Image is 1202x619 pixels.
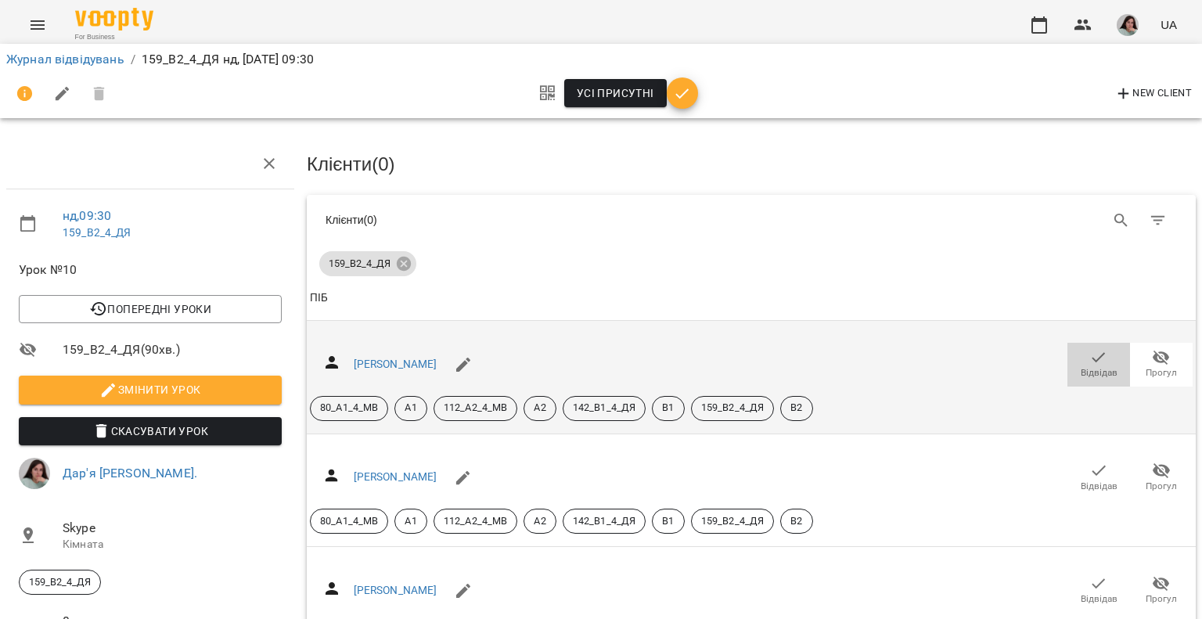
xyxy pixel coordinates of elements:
p: Кімната [63,537,282,552]
span: 159_В2_4_ДЯ [20,575,100,589]
button: Відвідав [1067,343,1130,387]
span: Відвідав [1081,592,1117,606]
span: Змінити урок [31,380,269,399]
a: 159_В2_4_ДЯ [63,226,131,239]
img: af639ac19055896d32b34a874535cdcb.jpeg [1117,14,1139,36]
button: Усі присутні [564,79,667,107]
button: Попередні уроки [19,295,282,323]
span: UA [1161,16,1177,33]
a: [PERSON_NAME] [354,470,437,483]
span: ПІБ [310,289,1193,308]
span: В1 [653,401,683,415]
button: Прогул [1130,569,1193,613]
div: 159_В2_4_ДЯ [319,251,416,276]
a: нд , 09:30 [63,208,111,223]
button: Menu [19,6,56,44]
span: Прогул [1146,592,1177,606]
span: Відвідав [1081,366,1117,380]
a: Дар'я [PERSON_NAME]. [63,466,197,480]
button: UA [1154,10,1183,39]
button: Відвідав [1067,455,1130,499]
p: 159_В2_4_ДЯ нд, [DATE] 09:30 [142,50,314,69]
span: 159_В2_4_ДЯ [692,514,774,528]
span: А1 [395,514,426,528]
span: New Client [1114,85,1192,103]
span: 159_В2_4_ДЯ [319,257,400,271]
span: В1 [653,514,683,528]
img: af639ac19055896d32b34a874535cdcb.jpeg [19,458,50,489]
span: В2 [781,514,812,528]
a: [PERSON_NAME] [354,358,437,370]
span: 80_А1_4_МВ [311,514,387,528]
a: Журнал відвідувань [6,52,124,67]
span: Усі присутні [577,84,654,103]
span: 112_А2_4_МВ [434,514,517,528]
span: 159_В2_4_ДЯ [692,401,774,415]
div: 159_В2_4_ДЯ [19,570,101,595]
button: Search [1103,202,1140,239]
span: 80_А1_4_МВ [311,401,387,415]
span: 142_В1_4_ДЯ [563,514,646,528]
span: Урок №10 [19,261,282,279]
span: Скасувати Урок [31,422,269,441]
div: Sort [310,289,328,308]
button: Змінити урок [19,376,282,404]
nav: breadcrumb [6,50,1196,69]
li: / [131,50,135,69]
span: 142_В1_4_ДЯ [563,401,646,415]
h3: Клієнти ( 0 ) [307,154,1196,175]
a: [PERSON_NAME] [354,584,437,596]
span: 112_А2_4_МВ [434,401,517,415]
span: 159_В2_4_ДЯ ( 90 хв. ) [63,340,282,359]
div: ПІБ [310,289,328,308]
span: For Business [75,32,153,42]
span: Skype [63,519,282,538]
button: Прогул [1130,455,1193,499]
button: New Client [1110,81,1196,106]
div: Клієнти ( 0 ) [326,212,740,228]
button: Прогул [1130,343,1193,387]
span: А1 [395,401,426,415]
span: Попередні уроки [31,300,269,318]
span: Прогул [1146,480,1177,493]
span: В2 [781,401,812,415]
img: Voopty Logo [75,8,153,31]
button: Відвідав [1067,569,1130,613]
button: Скасувати Урок [19,417,282,445]
span: Відвідав [1081,480,1117,493]
span: А2 [524,514,555,528]
div: Table Toolbar [307,195,1196,245]
button: Фільтр [1139,202,1177,239]
span: А2 [524,401,555,415]
span: Прогул [1146,366,1177,380]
